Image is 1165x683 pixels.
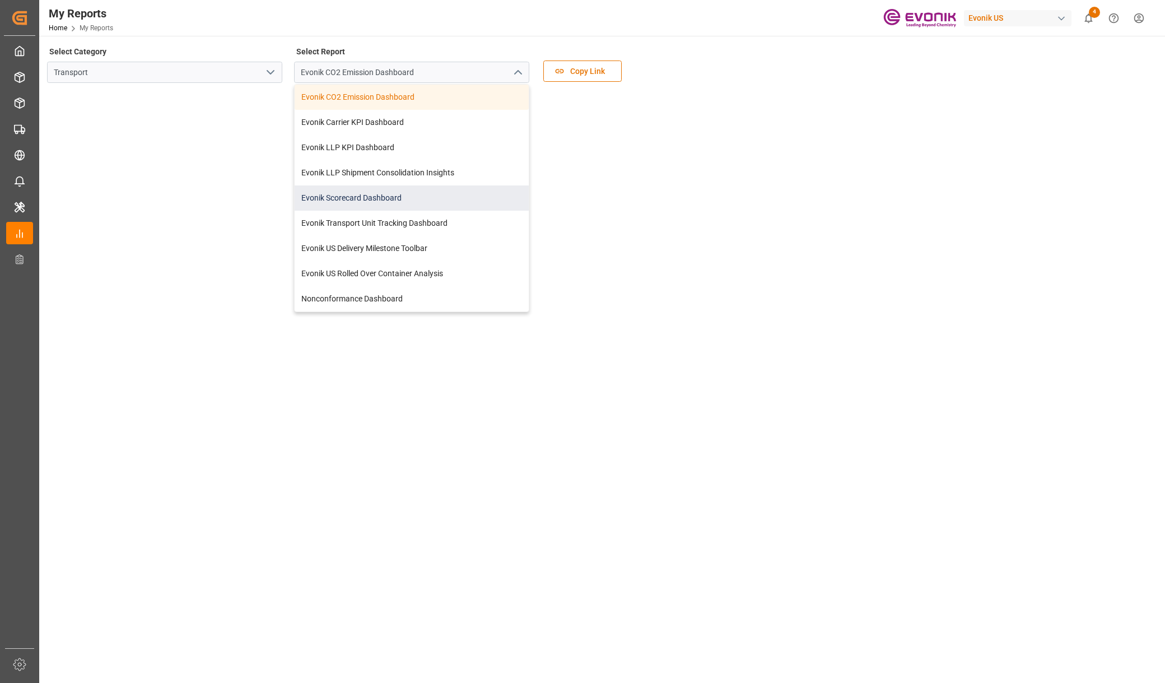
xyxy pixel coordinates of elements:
[509,64,525,81] button: close menu
[49,5,113,22] div: My Reports
[295,85,529,110] div: Evonik CO2 Emission Dashboard
[883,8,956,28] img: Evonik-brand-mark-Deep-Purple-RGB.jpeg_1700498283.jpeg
[295,160,529,185] div: Evonik LLP Shipment Consolidation Insights
[543,61,622,82] button: Copy Link
[295,261,529,286] div: Evonik US Rolled Over Container Analysis
[295,110,529,135] div: Evonik Carrier KPI Dashboard
[294,62,529,83] input: Type to search/select
[1089,7,1100,18] span: 4
[295,185,529,211] div: Evonik Scorecard Dashboard
[295,135,529,160] div: Evonik LLP KPI Dashboard
[49,24,67,32] a: Home
[295,236,529,261] div: Evonik US Delivery Milestone Toolbar
[295,211,529,236] div: Evonik Transport Unit Tracking Dashboard
[47,62,282,83] input: Type to search/select
[294,44,347,59] label: Select Report
[565,66,611,77] span: Copy Link
[47,44,108,59] label: Select Category
[964,10,1071,26] div: Evonik US
[1101,6,1126,31] button: Help Center
[295,286,529,312] div: Nonconformance Dashboard
[964,7,1076,29] button: Evonik US
[262,64,278,81] button: open menu
[1076,6,1101,31] button: show 4 new notifications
